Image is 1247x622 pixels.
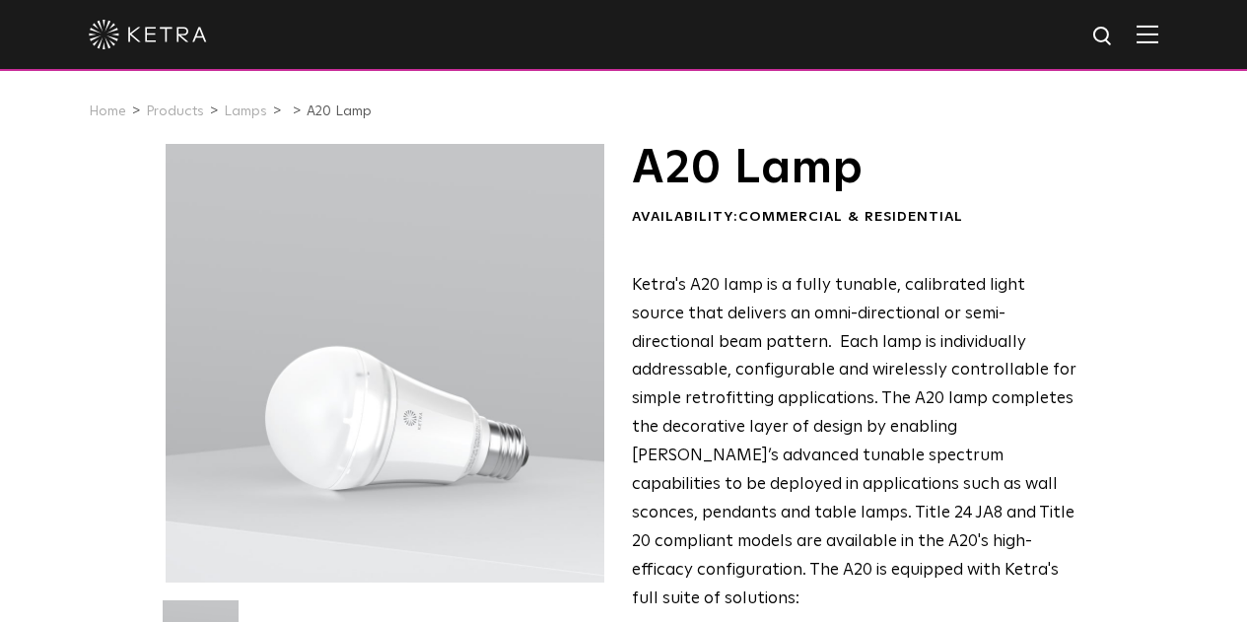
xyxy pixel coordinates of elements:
a: Home [89,104,126,118]
h1: A20 Lamp [632,144,1080,193]
img: Hamburger%20Nav.svg [1137,25,1158,43]
a: A20 Lamp [307,104,372,118]
span: Ketra's A20 lamp is a fully tunable, calibrated light source that delivers an omni-directional or... [632,277,1076,607]
div: Availability: [632,208,1080,228]
a: Products [146,104,204,118]
span: Commercial & Residential [738,210,963,224]
a: Lamps [224,104,267,118]
img: search icon [1091,25,1116,49]
img: ketra-logo-2019-white [89,20,207,49]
